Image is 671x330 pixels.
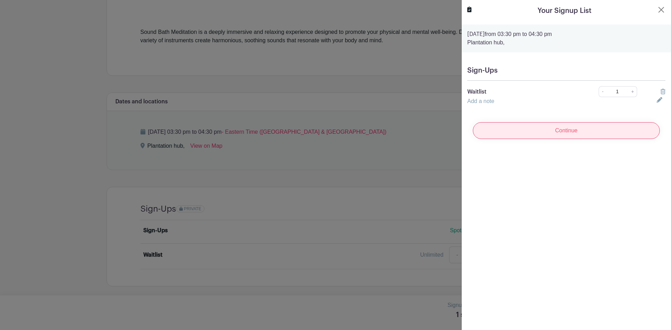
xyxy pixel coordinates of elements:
h5: Sign-Ups [467,66,665,75]
button: Close [657,6,665,14]
strong: [DATE] [467,31,485,37]
h5: Your Signup List [537,6,591,16]
a: Add a note [467,98,494,104]
a: - [599,86,606,97]
p: Waitlist [467,88,579,96]
p: from 03:30 pm to 04:30 pm [467,30,665,38]
p: Plantation hub, [467,38,665,47]
a: + [628,86,637,97]
input: Continue [473,122,660,139]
